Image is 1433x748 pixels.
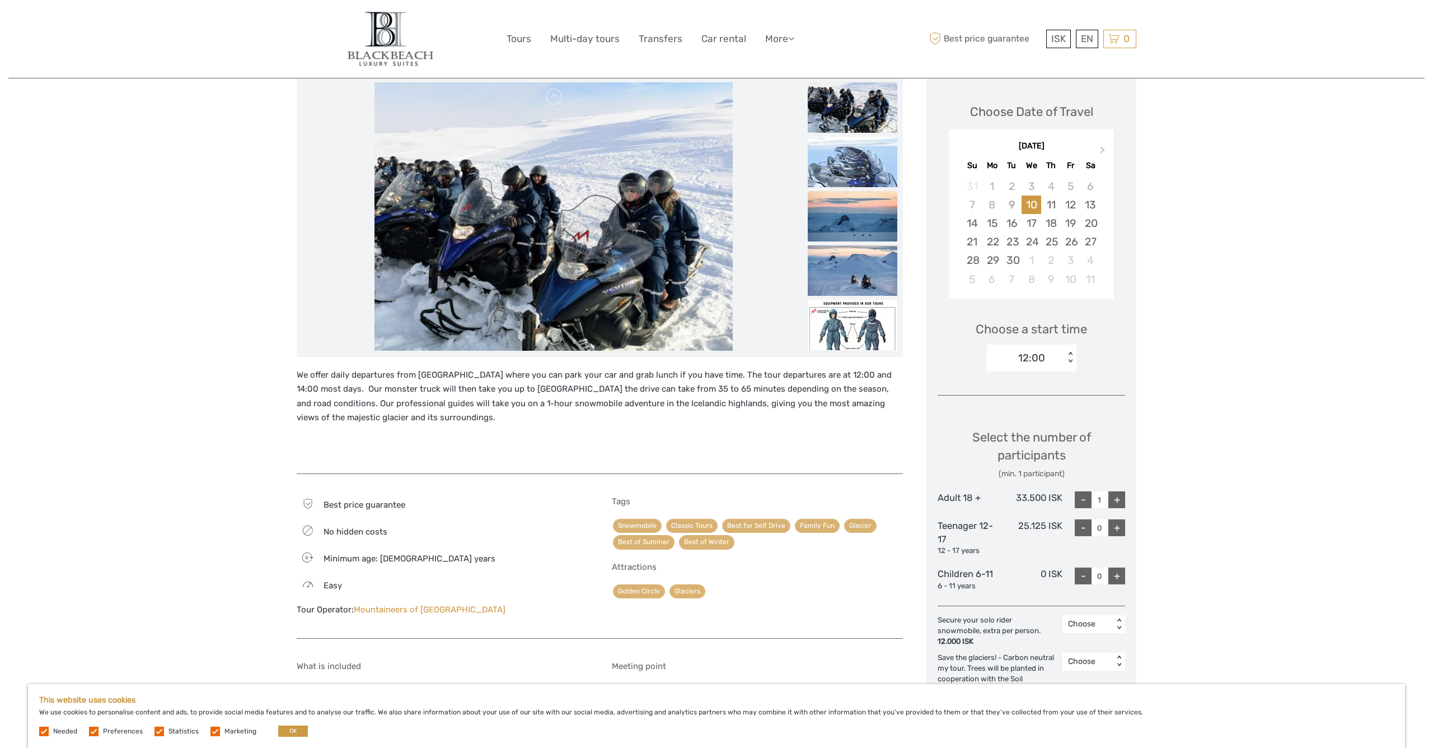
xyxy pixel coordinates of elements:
[168,727,199,736] label: Statistics
[341,8,438,69] img: 821-d0172702-669c-46bc-8e7c-1716aae4eeb1_logo_big.jpg
[1022,214,1041,233] div: Choose Wednesday, September 17th, 2025
[952,177,1110,289] div: month 2025-09
[1000,519,1063,556] div: 25.125 ISK
[507,31,531,47] a: Tours
[1061,177,1080,196] div: Not available Friday, September 5th, 2025
[297,368,903,425] p: We offer daily departures from [GEOGRAPHIC_DATA] where you can park your car and grab lunch if yo...
[938,519,1000,556] div: Teenager 12-17
[938,429,1125,480] div: Select the number of participants
[1068,656,1108,667] div: Choose
[679,535,734,549] a: Best of Winter
[976,320,1087,338] span: Choose a start time
[1022,270,1041,289] div: Choose Wednesday, October 8th, 2025
[324,527,387,537] span: No hidden costs
[666,519,718,533] a: Classic Tours
[1002,214,1022,233] div: Choose Tuesday, September 16th, 2025
[962,214,982,233] div: Choose Sunday, September 14th, 2025
[808,82,897,133] img: d1103596fe434076894fede8ef681890_slider_thumbnail.jpg
[612,562,903,572] h5: Attractions
[1075,491,1092,508] div: -
[28,684,1405,748] div: We use cookies to personalise content and ads, to provide social media features and to analyse ou...
[1061,251,1080,270] div: Choose Friday, October 3rd, 2025
[982,233,1002,251] div: Choose Monday, September 22nd, 2025
[1000,491,1063,508] div: 33.500 ISK
[53,727,77,736] label: Needed
[1095,143,1113,161] button: Next Month
[808,300,897,350] img: 0b2dc18640e749cc9db9f0ec22847144_slider_thumbnail.jpeg
[1002,158,1022,173] div: Tu
[982,196,1002,214] div: Not available Monday, September 8th, 2025
[324,580,342,591] span: Easy
[938,615,1062,647] div: Secure your solo rider snowmobile, extra per person.
[962,177,982,196] div: Not available Sunday, August 31st, 2025
[278,726,308,737] button: OK
[669,584,705,598] a: Glaciers
[1022,177,1041,196] div: Not available Wednesday, September 3rd, 2025
[1076,30,1098,48] div: EN
[1075,568,1092,584] div: -
[982,214,1002,233] div: Choose Monday, September 15th, 2025
[1022,196,1041,214] div: Choose Wednesday, September 10th, 2025
[938,568,1000,591] div: Children 6-11
[982,158,1002,173] div: Mo
[1041,214,1061,233] div: Choose Thursday, September 18th, 2025
[938,581,1000,592] div: 6 - 11 years
[1022,158,1041,173] div: We
[808,191,897,241] img: 159892f02703465eb6f1aca5f83bbc69_slider_thumbnail.jpg
[39,695,1394,705] h5: This website uses cookies
[795,519,840,533] a: Family Fun
[982,177,1002,196] div: Not available Monday, September 1st, 2025
[103,727,143,736] label: Preferences
[1002,177,1022,196] div: Not available Tuesday, September 2nd, 2025
[1051,33,1066,44] span: ISK
[354,605,505,615] a: Mountaineers of [GEOGRAPHIC_DATA]
[808,137,897,187] img: a662909e57874bb8a24ac8d14b57afe6_slider_thumbnail.jpg
[1061,270,1080,289] div: Choose Friday, October 10th, 2025
[1061,158,1080,173] div: Fr
[324,554,495,564] span: Minimum age: [DEMOGRAPHIC_DATA] years
[962,158,982,173] div: Su
[1002,251,1022,270] div: Choose Tuesday, September 30th, 2025
[1080,158,1100,173] div: Sa
[613,535,675,549] a: Best of Summer
[129,17,142,31] button: Open LiveChat chat widget
[1114,656,1124,668] div: < >
[612,496,903,507] h5: Tags
[550,31,620,47] a: Multi-day tours
[224,727,256,736] label: Marketing
[1108,491,1125,508] div: +
[1061,214,1080,233] div: Choose Friday, September 19th, 2025
[1041,270,1061,289] div: Choose Thursday, October 9th, 2025
[970,103,1093,120] div: Choose Date of Travel
[639,31,682,47] a: Transfers
[938,546,1000,556] div: 12 - 17 years
[1022,251,1041,270] div: Choose Wednesday, October 1st, 2025
[324,500,405,510] span: Best price guarantee
[926,30,1043,48] span: Best price guarantee
[1022,233,1041,251] div: Choose Wednesday, September 24th, 2025
[765,31,794,47] a: More
[1114,619,1124,630] div: < >
[1000,568,1063,591] div: 0 ISK
[949,141,1114,152] div: [DATE]
[613,519,662,533] a: Snowmobile
[938,491,1000,508] div: Adult 18 +
[1002,233,1022,251] div: Choose Tuesday, September 23rd, 2025
[1108,568,1125,584] div: +
[612,661,903,671] h5: Meeting point
[844,519,877,533] a: Glacier
[1041,196,1061,214] div: Choose Thursday, September 11th, 2025
[1108,519,1125,536] div: +
[613,584,665,598] a: Golden Circle
[634,682,903,708] li: Mountaineers of Iceland - [GEOGRAPHIC_DATA], [GEOGRAPHIC_DATA], [GEOGRAPHIC_DATA], 801
[722,519,790,533] a: Best for Self Drive
[938,653,1062,716] div: Save the glaciers! - Carbon neutral my tour. Trees will be planted in cooperation with the Soil C...
[1080,214,1100,233] div: Choose Saturday, September 20th, 2025
[1061,196,1080,214] div: Choose Friday, September 12th, 2025
[297,604,588,616] div: Tour Operator:
[701,31,746,47] a: Car rental
[962,233,982,251] div: Choose Sunday, September 21st, 2025
[1068,619,1108,630] div: Choose
[982,270,1002,289] div: Choose Monday, October 6th, 2025
[1041,177,1061,196] div: Not available Thursday, September 4th, 2025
